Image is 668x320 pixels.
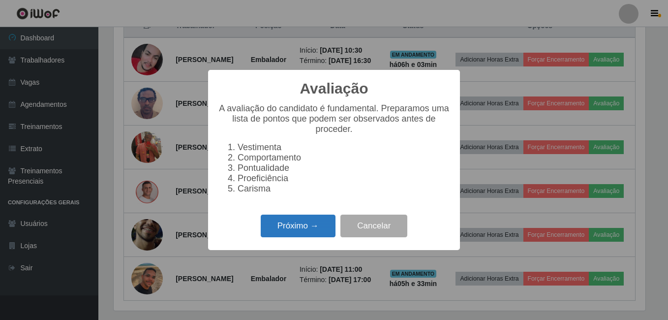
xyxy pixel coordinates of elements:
li: Pontualidade [238,163,450,173]
button: Próximo → [261,215,335,238]
p: A avaliação do candidato é fundamental. Preparamos uma lista de pontos que podem ser observados a... [218,103,450,134]
h2: Avaliação [300,80,368,97]
li: Comportamento [238,153,450,163]
li: Carisma [238,184,450,194]
button: Cancelar [340,215,407,238]
li: Proeficiência [238,173,450,184]
li: Vestimenta [238,142,450,153]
